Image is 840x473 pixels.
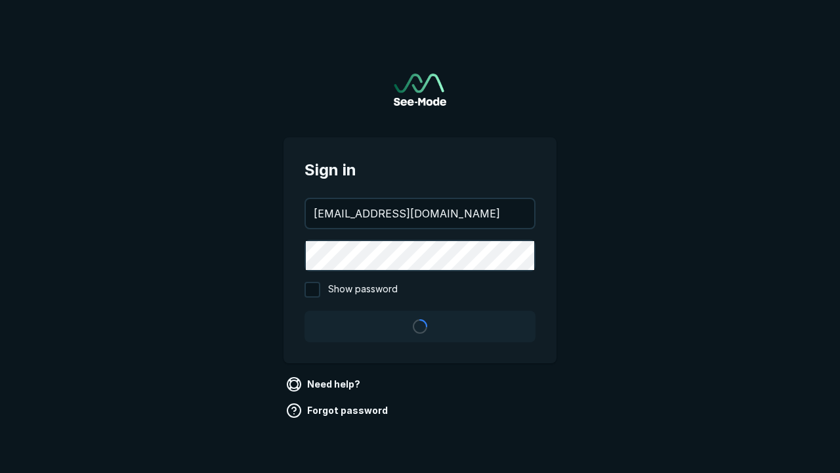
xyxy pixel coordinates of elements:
a: Forgot password [283,400,393,421]
span: Sign in [304,158,535,182]
img: See-Mode Logo [394,74,446,106]
span: Show password [328,282,398,298]
a: Need help? [283,374,366,395]
a: Go to sign in [394,74,446,106]
input: your@email.com [306,199,534,228]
